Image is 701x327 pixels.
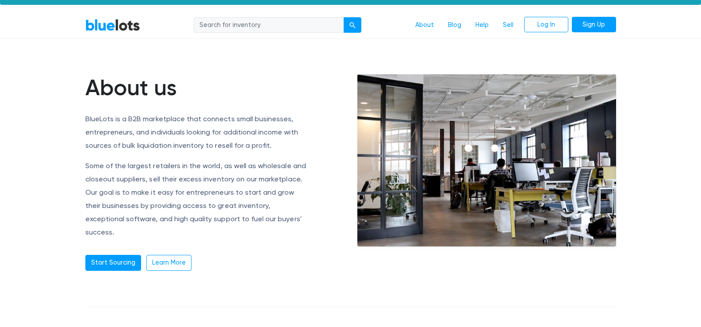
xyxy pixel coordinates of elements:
a: Sell [496,17,521,34]
p: Some of the largest retailers in the world, as well as wholesale and closeout suppliers, sell the... [85,159,309,239]
a: Start Sourcing [85,255,141,271]
h1: About us [85,74,309,101]
a: Help [468,17,496,34]
a: Log In [524,17,568,33]
p: BlueLots is a B2B marketplace that connects small businesses, entrepreneurs, and individuals look... [85,112,309,152]
a: About [408,17,441,34]
a: Sign Up [572,17,616,33]
a: BlueLots [85,19,140,31]
a: Blog [441,17,468,34]
input: Search for inventory [194,17,344,33]
img: office-e6e871ac0602a9b363ffc73e1d17013cb30894adc08fbdb38787864bb9a1d2fe.jpg [357,74,616,247]
a: Learn More [146,255,192,271]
